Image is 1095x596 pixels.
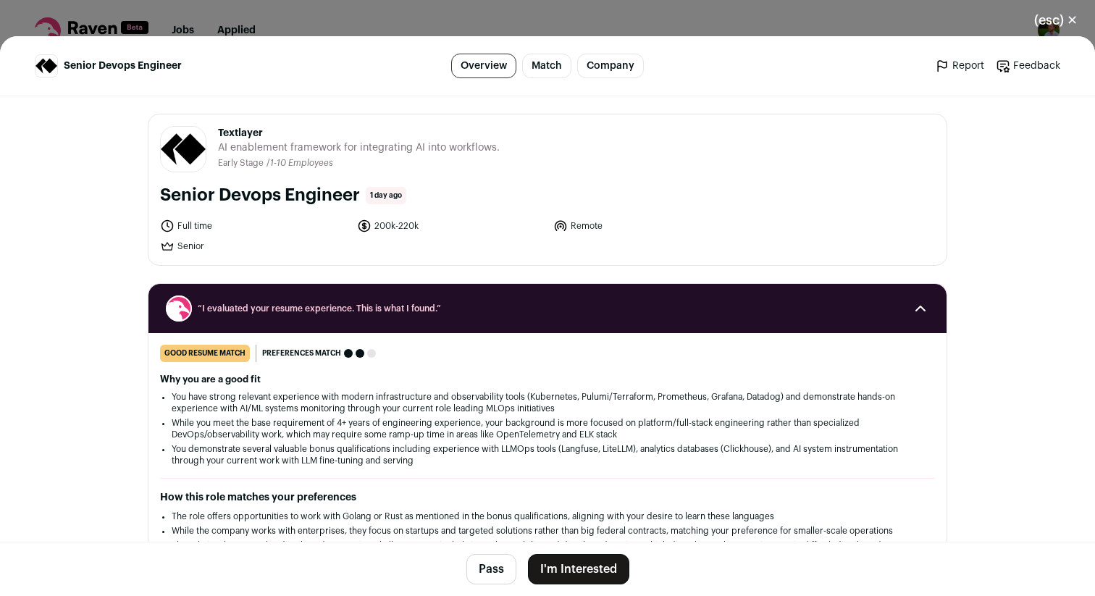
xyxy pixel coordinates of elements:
[522,54,571,78] a: Match
[366,187,406,204] span: 1 day ago
[218,158,267,169] li: Early Stage
[218,126,500,140] span: Textlayer
[172,417,923,440] li: While you meet the base requirement of 4+ years of engineering experience, your background is mor...
[172,540,923,563] li: The role involves complex distributed computing challenges, particularly in AI observability and ...
[64,59,182,73] span: Senior Devops Engineer
[218,140,500,155] span: AI enablement framework for integrating AI into workflows.
[172,511,923,522] li: The role offers opportunities to work with Golang or Rust as mentioned in the bonus qualification...
[160,219,348,233] li: Full time
[553,219,742,233] li: Remote
[198,303,897,314] span: “I evaluated your resume experience. This is what I found.”
[161,127,206,172] img: d6a026d35fd27f3a92929ef195f986b58c0938f051c173b6634029a533dc6cef.jpg
[466,554,516,584] button: Pass
[160,374,935,385] h2: Why you are a good fit
[160,239,348,253] li: Senior
[172,525,923,537] li: While the company works with enterprises, they focus on startups and targeted solutions rather th...
[935,59,984,73] a: Report
[577,54,644,78] a: Company
[270,159,333,167] span: 1-10 Employees
[172,443,923,466] li: You demonstrate several valuable bonus qualifications including experience with LLMOps tools (Lan...
[451,54,516,78] a: Overview
[996,59,1060,73] a: Feedback
[160,184,360,207] h1: Senior Devops Engineer
[160,345,250,362] div: good resume match
[267,158,333,169] li: /
[357,219,545,233] li: 200k-220k
[1017,4,1095,36] button: Close modal
[528,554,629,584] button: I'm Interested
[160,490,935,505] h2: How this role matches your preferences
[35,55,57,77] img: d6a026d35fd27f3a92929ef195f986b58c0938f051c173b6634029a533dc6cef.jpg
[172,391,923,414] li: You have strong relevant experience with modern infrastructure and observability tools (Kubernete...
[262,346,341,361] span: Preferences match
